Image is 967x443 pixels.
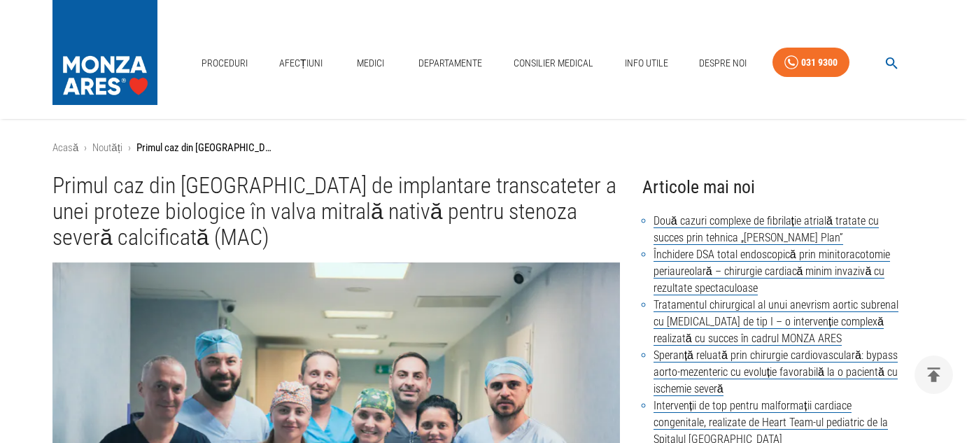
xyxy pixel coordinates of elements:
[801,54,838,71] div: 031 9300
[508,49,599,78] a: Consilier Medical
[52,141,78,154] a: Acasă
[348,49,393,78] a: Medici
[84,140,87,156] li: ›
[136,140,276,156] p: Primul caz din [GEOGRAPHIC_DATA] de implantare transcateter a unei proteze biologice în valva mit...
[619,49,674,78] a: Info Utile
[693,49,752,78] a: Despre Noi
[274,49,328,78] a: Afecțiuni
[915,356,953,394] button: delete
[52,140,915,156] nav: breadcrumb
[654,214,879,245] a: Două cazuri complexe de fibrilație atrială tratate cu succes prin tehnica „[PERSON_NAME] Plan”
[196,49,253,78] a: Proceduri
[654,248,890,295] a: Închidere DSA total endoscopică prin minitoracotomie periaureolară – chirurgie cardiacă minim inv...
[642,173,915,202] h4: Articole mai noi
[92,141,122,154] a: Noutăți
[654,298,898,346] a: Tratamentul chirurgical al unui anevrism aortic subrenal cu [MEDICAL_DATA] de tip I – o intervenț...
[654,349,898,396] a: Speranță reluată prin chirurgie cardiovasculară: bypass aorto-mezenteric cu evoluție favorabilă l...
[772,48,849,78] a: 031 9300
[128,140,131,156] li: ›
[52,173,620,251] h1: Primul caz din [GEOGRAPHIC_DATA] de implantare transcateter a unei proteze biologice în valva mit...
[413,49,488,78] a: Departamente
